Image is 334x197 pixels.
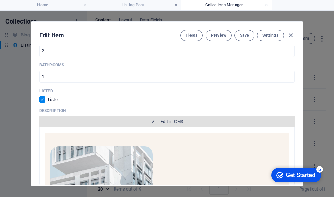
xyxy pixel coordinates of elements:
div: Get Started 5 items remaining, 0% complete [5,3,55,18]
p: Listed [39,88,295,94]
span: Preview [211,33,226,38]
div: Get Started [20,7,49,14]
p: Description [39,108,295,113]
button: Save [234,30,254,41]
button: Edit in CMS [39,116,295,127]
span: Settings [262,33,278,38]
button: Fields [180,30,203,41]
div: 5 [50,1,57,8]
span: Edit in CMS [161,119,183,124]
span: Fields [186,33,197,38]
h4: Collections Manager [181,1,272,9]
p: Bathrooms [39,62,295,68]
h4: Listing Post [91,1,181,9]
span: Save [240,33,249,38]
button: Settings [257,30,284,41]
input: 0 [39,71,295,83]
input: 0 [39,45,295,57]
button: Preview [206,30,231,41]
